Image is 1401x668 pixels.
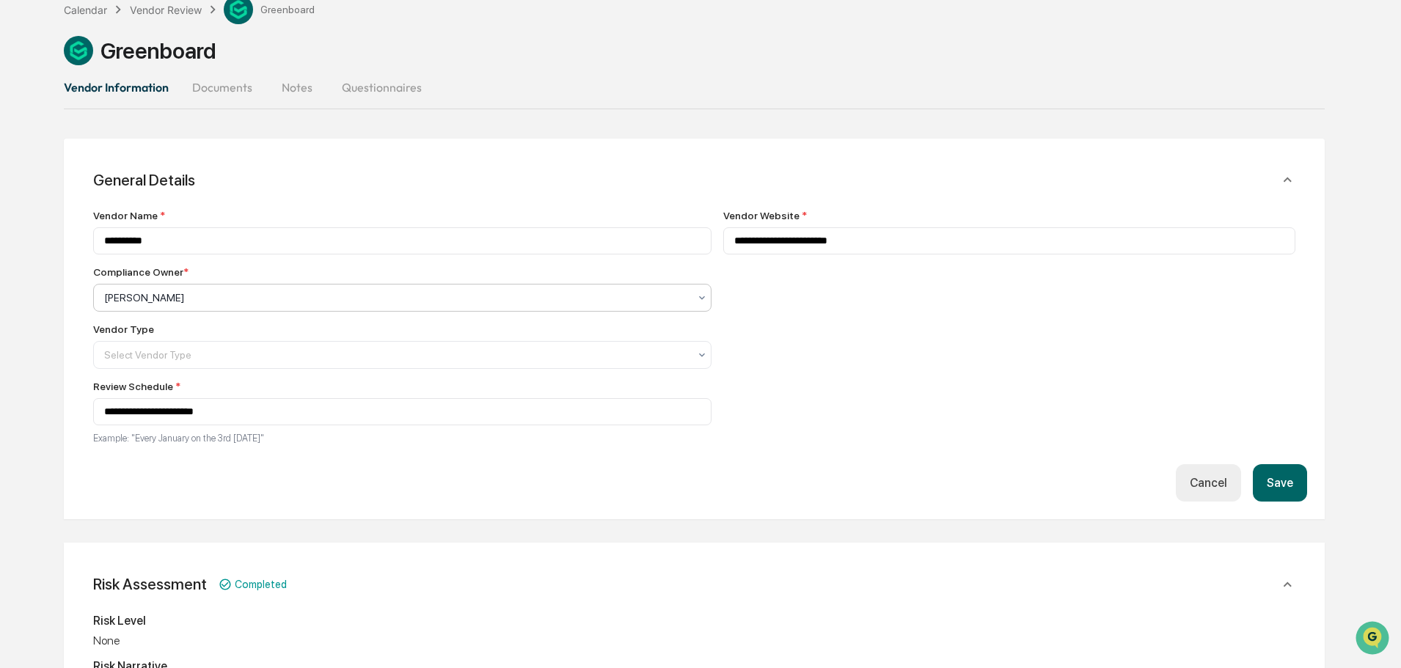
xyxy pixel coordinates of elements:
div: Vendor Review [130,4,202,16]
img: 8933085812038_c878075ebb4cc5468115_72.jpg [31,112,57,139]
div: General Details [81,204,1307,502]
div: Vendor Website [723,210,1295,221]
div: Risk Level [93,614,1295,628]
span: • [122,199,127,211]
a: 🔎Data Lookup [9,322,98,348]
div: Start new chat [66,112,241,127]
iframe: Open customer support [1354,620,1394,659]
span: Data Lookup [29,328,92,342]
div: We're available if you need us! [66,127,202,139]
div: Review Schedule [93,381,712,392]
button: Save [1253,464,1307,502]
button: Vendor Information [64,70,180,105]
div: Vendor Type [93,323,154,335]
div: Compliance Owner [93,266,189,278]
div: Past conversations [15,163,98,175]
button: Start new chat [249,117,267,134]
span: Pylon [146,364,178,375]
button: Documents [180,70,264,105]
span: [DATE] [130,199,160,211]
button: See all [227,160,267,177]
div: General Details [81,156,1307,204]
div: Greenboard [64,36,1325,65]
div: Calendar [64,4,107,16]
img: Tammy Steffen [15,225,38,249]
div: 🖐️ [15,301,26,313]
div: General Details [93,171,195,189]
img: 1746055101610-c473b297-6a78-478c-a979-82029cc54cd1 [15,112,41,139]
button: Cancel [1176,464,1241,502]
div: None [93,634,1295,647]
button: Questionnaires [330,70,434,105]
div: secondary tabs example [64,70,1325,105]
span: [PERSON_NAME] [45,239,119,251]
a: 🖐️Preclearance [9,294,100,320]
div: 🗄️ [106,301,118,313]
button: Notes [264,70,330,105]
div: Risk Assessment [93,575,207,593]
img: Vendor Logo [64,36,93,65]
img: Tammy Steffen [15,186,38,209]
p: Example: "Every January on the 3rd [DATE]" [93,433,712,444]
div: Vendor Name [93,210,712,221]
span: Attestations [121,300,182,315]
span: Completed [235,578,287,590]
span: Preclearance [29,300,95,315]
a: Powered byPylon [103,363,178,375]
span: [PERSON_NAME] [45,199,119,211]
div: Risk AssessmentCompleted [81,560,1307,608]
span: [DATE] [130,239,160,251]
span: • [122,239,127,251]
p: How can we help? [15,31,267,54]
div: 🔎 [15,329,26,341]
a: 🗄️Attestations [100,294,188,320]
